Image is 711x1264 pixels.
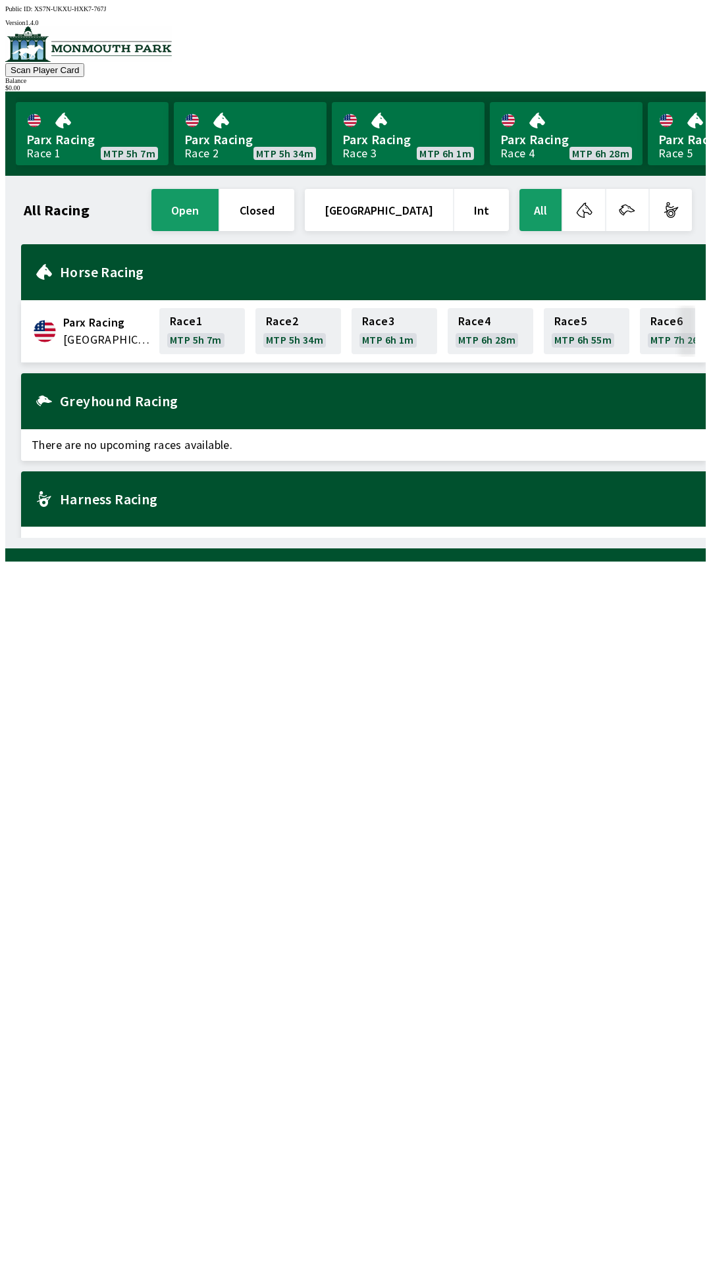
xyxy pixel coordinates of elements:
button: closed [220,189,294,231]
span: MTP 5h 7m [103,148,155,159]
h2: Harness Racing [60,494,695,504]
h2: Horse Racing [60,267,695,277]
span: Race 3 [362,316,394,327]
button: Scan Player Card [5,63,84,77]
a: Parx RacingRace 2MTP 5h 34m [174,102,327,165]
h2: Greyhound Racing [60,396,695,406]
button: Int [454,189,509,231]
span: MTP 5h 34m [256,148,313,159]
a: Parx RacingRace 4MTP 6h 28m [490,102,643,165]
span: MTP 6h 55m [554,334,612,345]
a: Parx RacingRace 1MTP 5h 7m [16,102,169,165]
span: MTP 7h 26m [650,334,708,345]
span: Race 5 [554,316,587,327]
button: [GEOGRAPHIC_DATA] [305,189,453,231]
span: MTP 6h 28m [458,334,515,345]
img: venue logo [5,26,172,62]
span: Parx Racing [26,131,158,148]
span: MTP 5h 34m [266,334,323,345]
h1: All Racing [24,205,90,215]
span: Parx Racing [500,131,632,148]
span: There are no upcoming races available. [21,429,706,461]
div: Version 1.4.0 [5,19,706,26]
a: Race4MTP 6h 28m [448,308,533,354]
a: Parx RacingRace 3MTP 6h 1m [332,102,485,165]
span: XS7N-UKXU-HXK7-767J [34,5,106,13]
div: $ 0.00 [5,84,706,92]
span: United States [63,331,151,348]
span: Race 6 [650,316,683,327]
span: Parx Racing [342,131,474,148]
a: Race3MTP 6h 1m [352,308,437,354]
a: Race5MTP 6h 55m [544,308,629,354]
div: Balance [5,77,706,84]
span: MTP 6h 1m [362,334,414,345]
div: Race 4 [500,148,535,159]
span: MTP 5h 7m [170,334,222,345]
button: All [519,189,562,231]
div: Public ID: [5,5,706,13]
span: MTP 6h 28m [572,148,629,159]
span: Race 2 [266,316,298,327]
a: Race1MTP 5h 7m [159,308,245,354]
span: MTP 6h 1m [419,148,471,159]
span: There are no upcoming races available. [21,527,706,558]
span: Parx Racing [184,131,316,148]
button: open [151,189,219,231]
span: Race 1 [170,316,202,327]
div: Race 5 [658,148,693,159]
div: Race 2 [184,148,219,159]
span: Parx Racing [63,314,151,331]
div: Race 1 [26,148,61,159]
a: Race2MTP 5h 34m [255,308,341,354]
div: Race 3 [342,148,377,159]
span: Race 4 [458,316,490,327]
